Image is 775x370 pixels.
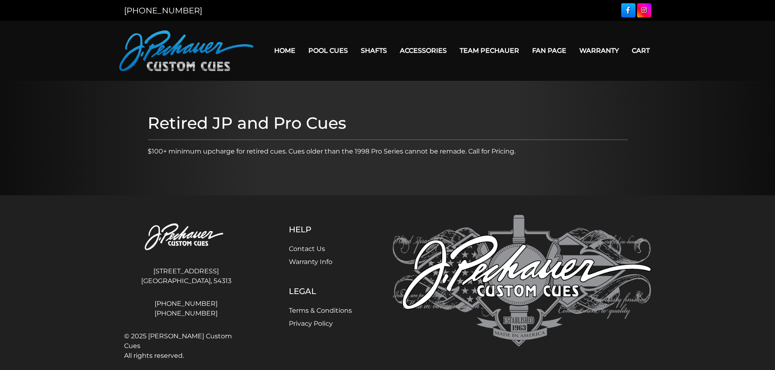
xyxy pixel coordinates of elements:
[289,245,325,253] a: Contact Us
[393,215,651,347] img: Pechauer Custom Cues
[289,225,352,234] h5: Help
[124,6,202,15] a: [PHONE_NUMBER]
[302,40,354,61] a: Pool Cues
[268,40,302,61] a: Home
[119,30,253,71] img: Pechauer Custom Cues
[289,320,333,327] a: Privacy Policy
[393,40,453,61] a: Accessories
[625,40,656,61] a: Cart
[124,215,249,260] img: Pechauer Custom Cues
[124,263,249,289] address: [STREET_ADDRESS] [GEOGRAPHIC_DATA], 54313
[526,40,573,61] a: Fan Page
[354,40,393,61] a: Shafts
[148,147,628,156] p: $100+ minimum upcharge for retired cues. Cues older than the 1998 Pro Series cannot be remade. Ca...
[124,331,249,361] span: © 2025 [PERSON_NAME] Custom Cues All rights reserved.
[124,299,249,309] a: [PHONE_NUMBER]
[289,258,332,266] a: Warranty Info
[148,113,628,133] h1: Retired JP and Pro Cues
[453,40,526,61] a: Team Pechauer
[573,40,625,61] a: Warranty
[289,286,352,296] h5: Legal
[124,309,249,318] a: [PHONE_NUMBER]
[289,307,352,314] a: Terms & Conditions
